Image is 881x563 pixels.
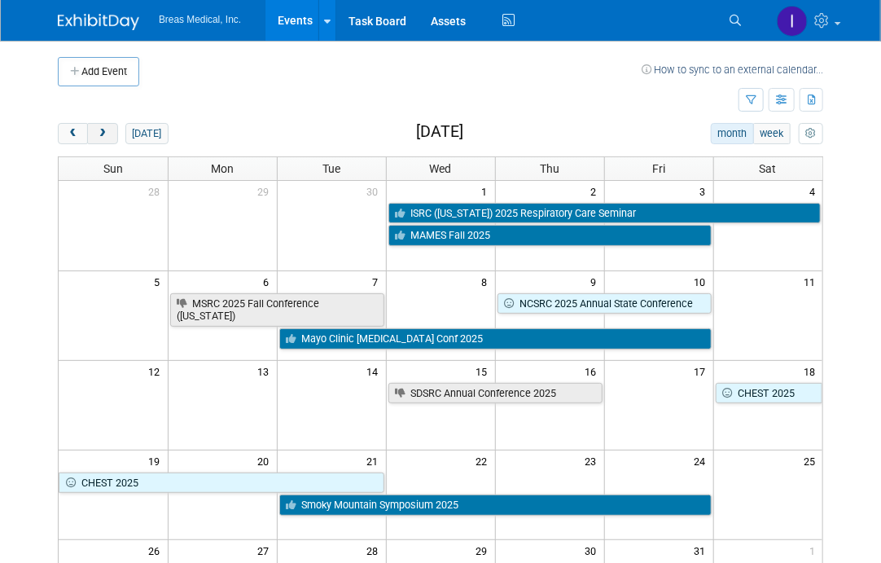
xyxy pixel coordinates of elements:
[716,383,823,404] a: CHEST 2025
[256,451,277,471] span: 20
[799,123,823,144] button: myCustomButton
[147,181,168,201] span: 28
[711,123,754,144] button: month
[584,540,604,561] span: 30
[805,129,816,139] i: Personalize Calendar
[388,225,712,246] a: MAMES Fall 2025
[475,451,495,471] span: 22
[58,14,139,30] img: ExhibitDay
[322,162,340,175] span: Tue
[159,14,241,25] span: Breas Medical, Inc.
[699,181,713,201] span: 3
[430,162,452,175] span: Wed
[642,64,823,76] a: How to sync to an external calendar...
[256,181,277,201] span: 29
[802,451,822,471] span: 25
[808,181,822,201] span: 4
[777,6,808,37] img: Inga Dolezar
[808,540,822,561] span: 1
[475,540,495,561] span: 29
[366,181,386,201] span: 30
[388,383,603,404] a: SDSRC Annual Conference 2025
[256,540,277,561] span: 27
[153,271,168,292] span: 5
[584,361,604,381] span: 16
[279,495,712,516] a: Smoky Mountain Symposium 2025
[590,271,604,292] span: 9
[693,271,713,292] span: 10
[366,540,386,561] span: 28
[262,271,277,292] span: 6
[753,123,791,144] button: week
[87,123,117,144] button: next
[59,473,384,494] a: CHEST 2025
[256,361,277,381] span: 13
[103,162,123,175] span: Sun
[802,271,822,292] span: 11
[475,361,495,381] span: 15
[760,162,777,175] span: Sat
[416,123,463,141] h2: [DATE]
[366,361,386,381] span: 14
[147,451,168,471] span: 19
[147,540,168,561] span: 26
[279,328,712,350] a: Mayo Clinic [MEDICAL_DATA] Conf 2025
[693,451,713,471] span: 24
[125,123,169,144] button: [DATE]
[366,451,386,471] span: 21
[147,361,168,381] span: 12
[58,57,139,86] button: Add Event
[58,123,88,144] button: prev
[480,271,495,292] span: 8
[371,271,386,292] span: 7
[652,162,665,175] span: Fri
[584,451,604,471] span: 23
[693,540,713,561] span: 31
[170,293,384,327] a: MSRC 2025 Fall Conference ([US_STATE])
[480,181,495,201] span: 1
[540,162,559,175] span: Thu
[693,361,713,381] span: 17
[590,181,604,201] span: 2
[211,162,234,175] span: Mon
[802,361,822,381] span: 18
[497,293,712,314] a: NCSRC 2025 Annual State Conference
[388,203,822,224] a: ISRC ([US_STATE]) 2025 Respiratory Care Seminar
